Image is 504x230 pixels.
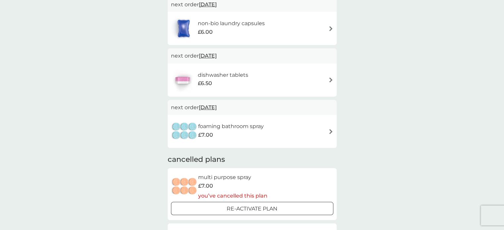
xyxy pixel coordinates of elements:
img: dishwasher tablets [171,69,194,92]
img: foaming bathroom spray [171,120,198,143]
p: next order [171,0,333,9]
p: next order [171,52,333,60]
span: £6.00 [198,28,213,36]
p: Re-activate Plan [227,205,277,213]
h6: foaming bathroom spray [198,122,264,131]
img: arrow right [328,129,333,134]
span: £7.00 [198,131,213,139]
img: arrow right [328,26,333,31]
span: [DATE] [199,101,217,114]
img: non-bio laundry capsules [171,17,196,40]
img: multi purpose spray [171,175,198,198]
span: £6.50 [198,79,212,88]
span: [DATE] [199,49,217,62]
h2: cancelled plans [168,155,337,165]
p: next order [171,103,333,112]
p: you’ve cancelled this plan [198,192,267,200]
button: Re-activate Plan [171,202,333,215]
span: £7.00 [198,182,213,190]
h6: non-bio laundry capsules [198,19,265,28]
img: arrow right [328,77,333,82]
h6: multi purpose spray [198,173,267,182]
h6: dishwasher tablets [198,71,248,79]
